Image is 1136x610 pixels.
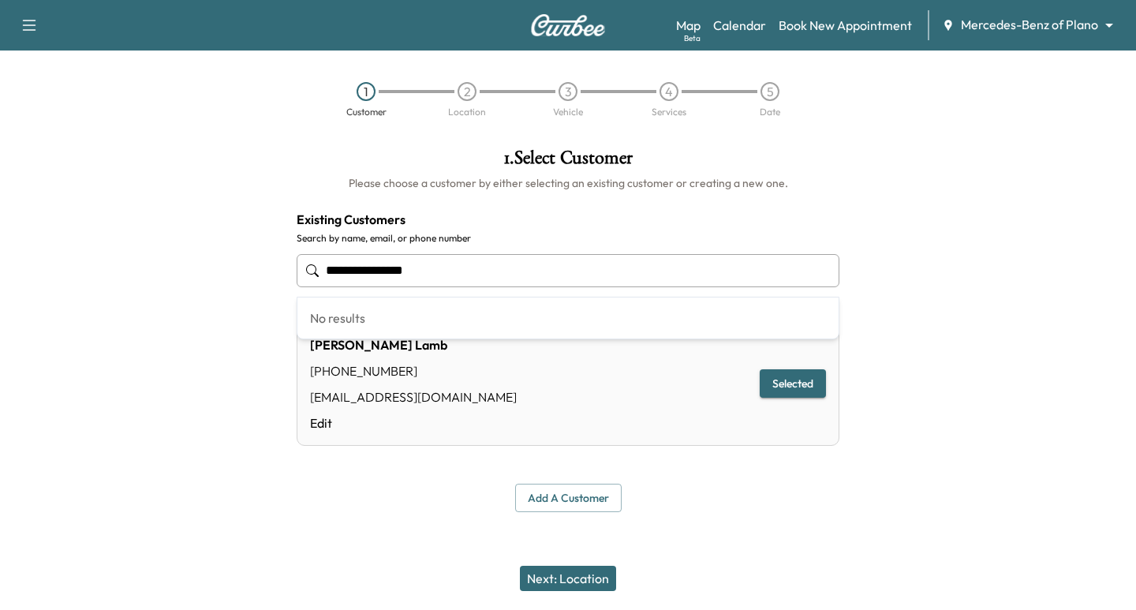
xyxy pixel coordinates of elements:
div: Services [652,107,686,117]
div: 3 [559,82,577,101]
div: No results [297,298,839,339]
div: 1 [357,82,376,101]
div: 4 [660,82,678,101]
button: Add a customer [515,484,622,513]
span: Mercedes-Benz of Plano [961,16,1098,34]
a: Edit [310,414,517,432]
div: [EMAIL_ADDRESS][DOMAIN_NAME] [310,387,517,406]
div: [PERSON_NAME] Lamb [310,335,517,354]
div: [PHONE_NUMBER] [310,361,517,380]
h6: Please choose a customer by either selecting an existing customer or creating a new one. [297,175,839,191]
div: Beta [684,32,701,44]
h1: 1 . Select Customer [297,148,839,175]
h4: Existing Customers [297,210,839,229]
button: Selected [760,369,826,399]
button: Next: Location [520,566,616,591]
div: 2 [458,82,476,101]
a: Book New Appointment [779,16,912,35]
label: Search by name, email, or phone number [297,232,839,245]
a: Calendar [713,16,766,35]
div: 5 [760,82,779,101]
div: Vehicle [553,107,583,117]
img: Curbee Logo [530,14,606,36]
div: Customer [346,107,387,117]
div: Date [760,107,780,117]
div: Location [448,107,486,117]
a: MapBeta [676,16,701,35]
